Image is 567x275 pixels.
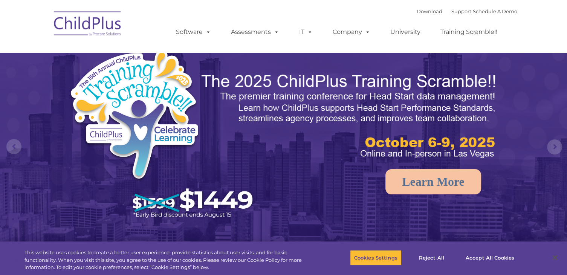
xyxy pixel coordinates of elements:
[50,6,125,44] img: ChildPlus by Procare Solutions
[292,24,320,40] a: IT
[223,24,287,40] a: Assessments
[385,169,481,194] a: Learn More
[451,8,471,14] a: Support
[24,249,312,271] div: This website uses cookies to create a better user experience, provide statistics about user visit...
[408,250,455,266] button: Reject All
[433,24,505,40] a: Training Scramble!!
[547,249,563,266] button: Close
[105,50,128,55] span: Last name
[105,81,137,86] span: Phone number
[462,250,518,266] button: Accept All Cookies
[383,24,428,40] a: University
[417,8,517,14] font: |
[168,24,219,40] a: Software
[325,24,378,40] a: Company
[350,250,402,266] button: Cookies Settings
[473,8,517,14] a: Schedule A Demo
[417,8,442,14] a: Download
